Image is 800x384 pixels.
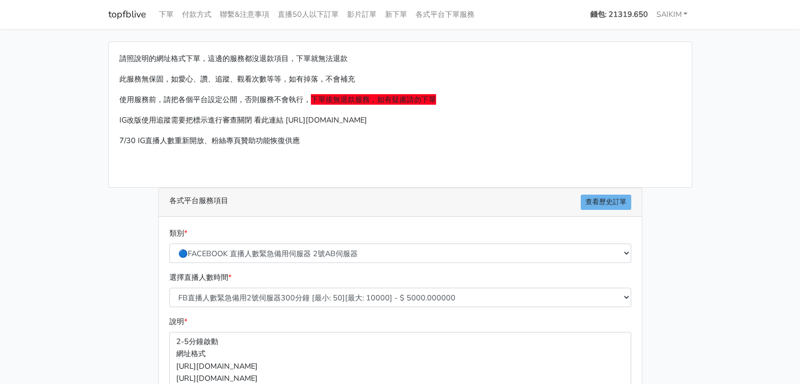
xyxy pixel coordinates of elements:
p: 7/30 IG直播人數重新開放、粉絲專頁贊助功能恢復供應 [119,135,681,147]
a: 錢包: 21319.650 [586,4,652,25]
label: 選擇直播人數時間 [169,271,231,284]
a: 查看歷史訂單 [581,195,631,210]
a: 直播50人以下訂單 [274,4,343,25]
a: 各式平台下單服務 [411,4,479,25]
p: IG改版使用追蹤需要把標示進行審查關閉 看此連結 [URL][DOMAIN_NAME] [119,114,681,126]
a: 付款方式 [178,4,216,25]
p: 使用服務前，請把各個平台設定公開，否則服務不會執行， [119,94,681,106]
p: 請照說明的網址格式下單，這邊的服務都沒退款項目，下單就無法退款 [119,53,681,65]
a: 下單 [155,4,178,25]
label: 類別 [169,227,187,239]
a: 新下單 [381,4,411,25]
p: 此服務無保固，如愛心、讚、追蹤、觀看次數等等，如有掉落，不會補充 [119,73,681,85]
span: 下單後無退款服務，如有疑慮請勿下單 [311,94,436,105]
a: 影片訂單 [343,4,381,25]
a: SAIKIM [652,4,692,25]
div: 各式平台服務項目 [159,188,642,217]
a: topfblive [108,4,146,25]
label: 說明 [169,316,187,328]
strong: 錢包: 21319.650 [590,9,648,19]
a: 聯繫&注意事項 [216,4,274,25]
